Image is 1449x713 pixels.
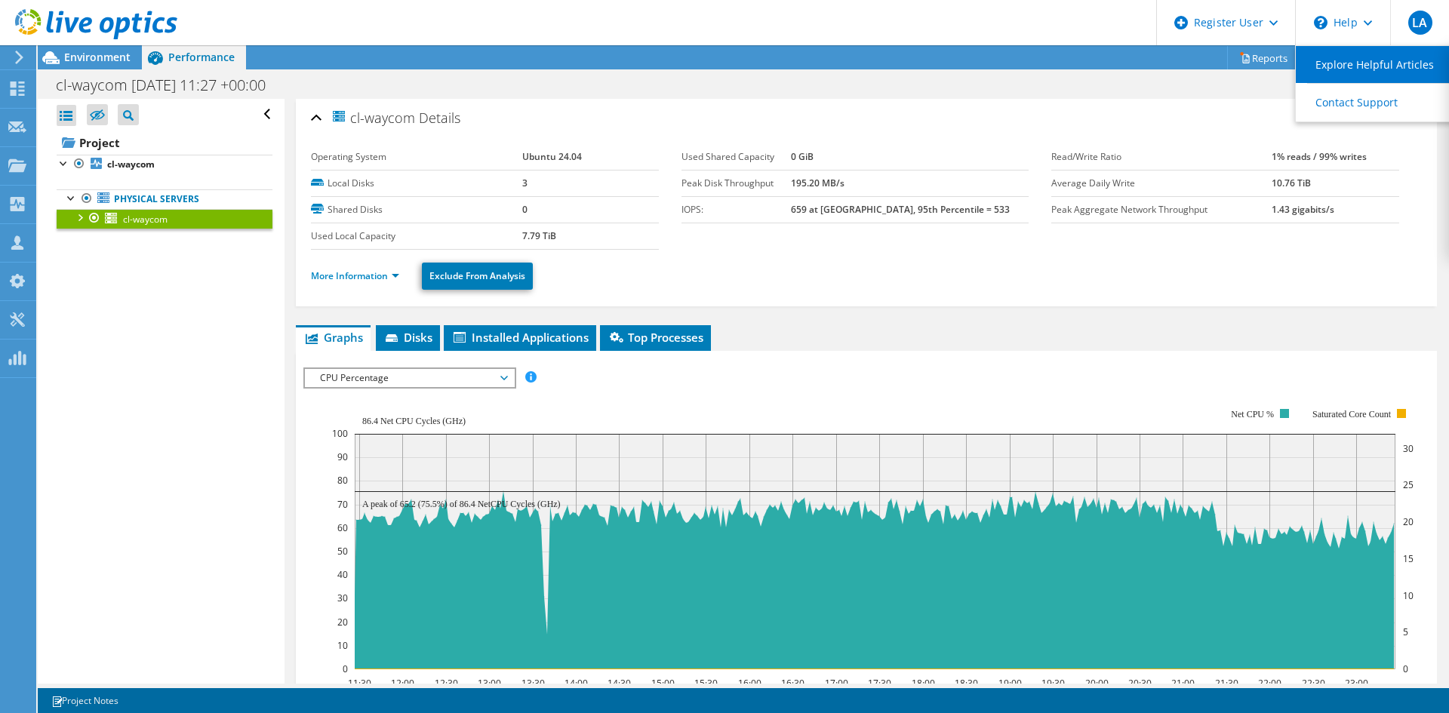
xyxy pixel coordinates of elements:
text: 12:00 [391,677,414,690]
span: Installed Applications [451,330,589,345]
text: 90 [337,450,348,463]
text: 14:00 [565,677,588,690]
b: 10.76 TiB [1272,177,1311,189]
text: 22:00 [1258,677,1281,690]
h1: cl-waycom [DATE] 11:27 +00:00 [49,77,289,94]
text: 19:00 [998,677,1022,690]
span: Top Processes [608,330,703,345]
text: 15:00 [651,677,675,690]
a: More Information [311,269,399,282]
label: Operating System [311,149,522,164]
text: 16:30 [781,677,804,690]
text: 17:00 [825,677,848,690]
label: Local Disks [311,176,522,191]
b: 7.79 TiB [522,229,556,242]
text: Net CPU % [1232,409,1275,420]
text: Saturated Core Count [1312,409,1392,420]
text: 15 [1403,552,1414,565]
label: Peak Aggregate Network Throughput [1051,202,1271,217]
text: 10 [1403,589,1414,602]
text: 21:00 [1171,677,1195,690]
text: 0 [343,662,348,675]
a: Project [57,131,272,155]
b: 195.20 MB/s [791,177,844,189]
label: Average Daily Write [1051,176,1271,191]
text: 30 [337,592,348,604]
a: Physical Servers [57,189,272,209]
text: 11:30 [348,677,371,690]
label: Used Shared Capacity [681,149,791,164]
text: 21:30 [1215,677,1238,690]
span: cl-waycom [331,109,415,126]
b: 659 at [GEOGRAPHIC_DATA], 95th Percentile = 533 [791,203,1010,216]
text: A peak of 65.2 (75.5%) of 86.4 NetCPU Cycles (GHz) [362,499,561,509]
span: Disks [383,330,432,345]
text: 5 [1403,625,1408,638]
text: 14:30 [608,677,631,690]
text: 19:30 [1041,677,1065,690]
b: 3 [522,177,528,189]
a: Project Notes [41,691,129,710]
a: Exclude From Analysis [422,263,533,290]
text: 20 [337,616,348,628]
a: cl-waycom [57,155,272,174]
text: 0 [1403,662,1408,675]
b: 0 GiB [791,150,814,163]
text: 13:00 [478,677,501,690]
text: 18:00 [912,677,935,690]
svg: \n [1314,16,1327,29]
text: 12:30 [435,677,458,690]
text: 86.4 Net CPU Cycles (GHz) [362,416,466,426]
span: CPU Percentage [312,369,506,387]
b: 0 [522,203,528,216]
text: 70 [337,498,348,511]
label: Used Local Capacity [311,229,522,244]
text: 25 [1403,478,1414,491]
label: Read/Write Ratio [1051,149,1271,164]
text: 20:00 [1085,677,1109,690]
text: 17:30 [868,677,891,690]
text: 22:30 [1302,677,1325,690]
text: 20:30 [1128,677,1152,690]
b: 1% reads / 99% writes [1272,150,1367,163]
text: 20 [1403,515,1414,528]
text: 60 [337,521,348,534]
text: 15:30 [694,677,718,690]
text: 30 [1403,442,1414,455]
text: 18:30 [955,677,978,690]
span: Graphs [303,330,363,345]
b: 1.43 gigabits/s [1272,203,1334,216]
label: Peak Disk Throughput [681,176,791,191]
text: 50 [337,545,348,558]
text: 10 [337,639,348,652]
label: IOPS: [681,202,791,217]
b: cl-waycom [107,158,155,171]
span: Environment [64,50,131,64]
text: 40 [337,568,348,581]
text: 16:00 [738,677,761,690]
span: Performance [168,50,235,64]
label: Shared Disks [311,202,522,217]
a: cl-waycom [57,209,272,229]
b: Ubuntu 24.04 [522,150,582,163]
span: LA [1408,11,1432,35]
a: Reports [1227,46,1300,69]
text: 100 [332,427,348,440]
text: 23:00 [1345,677,1368,690]
text: 80 [337,474,348,487]
text: 13:30 [521,677,545,690]
span: cl-waycom [123,213,168,226]
span: Details [419,109,460,127]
